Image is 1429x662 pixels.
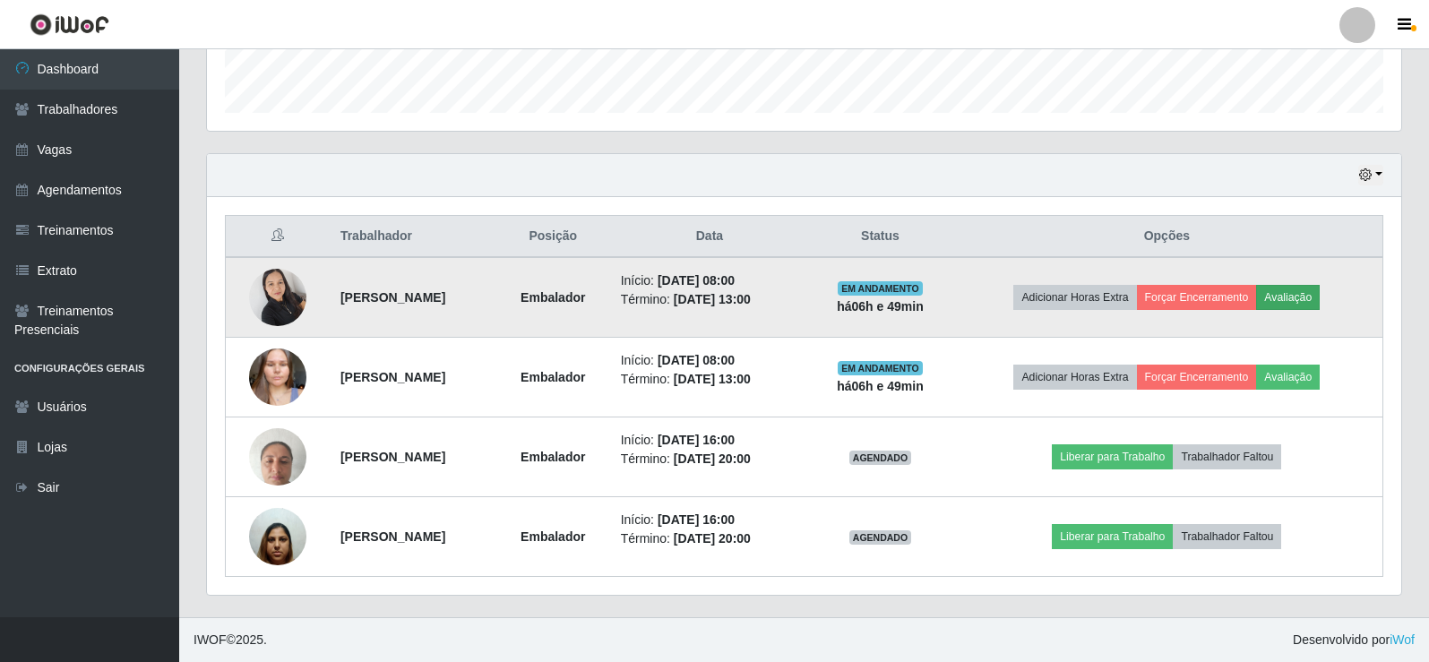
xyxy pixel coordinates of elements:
li: Início: [621,511,799,529]
time: [DATE] 16:00 [658,512,735,527]
button: Forçar Encerramento [1137,365,1257,390]
span: IWOF [194,632,227,647]
strong: há 06 h e 49 min [837,299,924,314]
span: EM ANDAMENTO [838,281,923,296]
li: Término: [621,370,799,389]
button: Trabalhador Faltou [1173,524,1281,549]
th: Status [809,216,951,258]
strong: [PERSON_NAME] [340,450,445,464]
img: CoreUI Logo [30,13,109,36]
strong: [PERSON_NAME] [340,290,445,305]
th: Trabalhador [330,216,496,258]
li: Término: [621,450,799,469]
time: [DATE] 20:00 [674,531,751,546]
time: [DATE] 20:00 [674,451,751,466]
span: AGENDADO [849,451,912,465]
img: 1740081257605.jpeg [249,339,306,415]
strong: [PERSON_NAME] [340,370,445,384]
button: Liberar para Trabalho [1052,524,1173,549]
button: Adicionar Horas Extra [1013,365,1136,390]
li: Início: [621,431,799,450]
span: © 2025 . [194,631,267,649]
th: Opções [951,216,1383,258]
button: Adicionar Horas Extra [1013,285,1136,310]
strong: [PERSON_NAME] [340,529,445,544]
img: 1722007663957.jpeg [249,259,306,335]
li: Término: [621,290,799,309]
time: [DATE] 16:00 [658,433,735,447]
button: Trabalhador Faltou [1173,444,1281,469]
img: 1730150027487.jpeg [249,498,306,574]
th: Data [610,216,810,258]
img: 1726585318668.jpeg [249,419,306,495]
strong: Embalador [521,290,585,305]
li: Início: [621,351,799,370]
th: Posição [496,216,610,258]
span: Desenvolvido por [1293,631,1415,649]
a: iWof [1390,632,1415,647]
strong: Embalador [521,529,585,544]
time: [DATE] 08:00 [658,353,735,367]
button: Avaliação [1256,285,1320,310]
button: Forçar Encerramento [1137,285,1257,310]
strong: há 06 h e 49 min [837,379,924,393]
span: AGENDADO [849,530,912,545]
li: Término: [621,529,799,548]
time: [DATE] 13:00 [674,372,751,386]
span: EM ANDAMENTO [838,361,923,375]
time: [DATE] 13:00 [674,292,751,306]
button: Liberar para Trabalho [1052,444,1173,469]
strong: Embalador [521,370,585,384]
time: [DATE] 08:00 [658,273,735,288]
li: Início: [621,271,799,290]
strong: Embalador [521,450,585,464]
button: Avaliação [1256,365,1320,390]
